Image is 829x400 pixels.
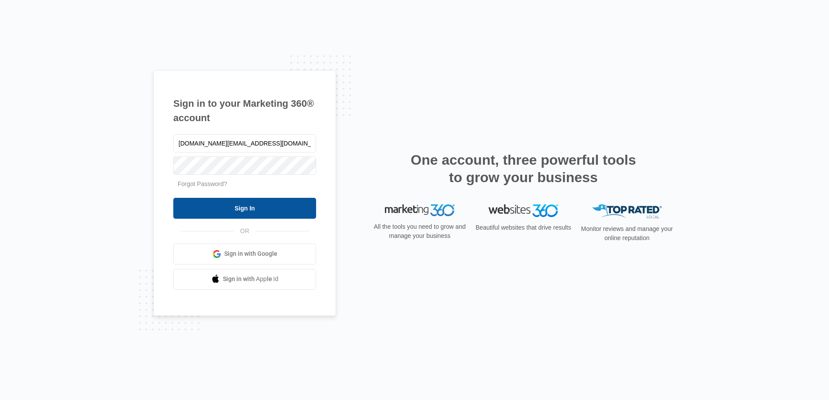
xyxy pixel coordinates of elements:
h2: One account, three powerful tools to grow your business [408,151,639,186]
img: Websites 360 [489,204,558,217]
span: Sign in with Google [224,249,277,258]
span: OR [234,227,256,236]
p: All the tools you need to grow and manage your business [371,222,468,241]
p: Beautiful websites that drive results [475,223,572,232]
h1: Sign in to your Marketing 360® account [173,96,316,125]
img: Marketing 360 [385,204,455,217]
p: Monitor reviews and manage your online reputation [578,224,676,243]
a: Sign in with Apple Id [173,269,316,290]
a: Forgot Password? [178,180,227,187]
input: Sign In [173,198,316,219]
input: Email [173,134,316,153]
a: Sign in with Google [173,244,316,264]
img: Top Rated Local [592,204,662,219]
span: Sign in with Apple Id [223,275,279,284]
